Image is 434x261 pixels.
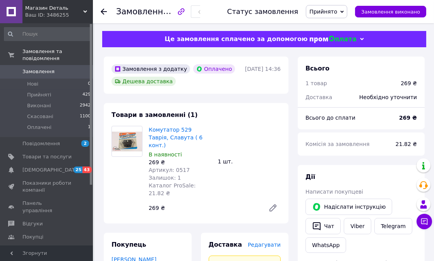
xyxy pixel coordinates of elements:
[209,241,242,248] span: Доставка
[305,80,327,86] span: 1 товар
[22,180,72,194] span: Показники роботи компанії
[112,77,176,86] div: Дешева доставка
[165,35,307,43] span: Це замовлення сплачено за допомогою
[355,6,426,17] button: Замовлення виконано
[22,167,80,173] span: [DEMOGRAPHIC_DATA]
[22,220,43,227] span: Відгуки
[88,81,91,88] span: 0
[149,167,190,173] span: Артикул: 0517
[310,36,356,43] img: evopay logo
[305,199,392,215] button: Надіслати інструкцію
[27,81,38,88] span: Нові
[80,102,91,109] span: 2942
[305,115,355,121] span: Всього до сплати
[82,167,91,173] span: 43
[215,156,284,167] div: 1 шт.
[305,173,315,180] span: Дії
[4,27,91,41] input: Пошук
[305,141,370,147] span: Комісія за замовлення
[374,218,412,234] a: Telegram
[265,200,281,216] a: Редагувати
[116,7,168,16] span: Замовлення
[361,9,420,15] span: Замовлення виконано
[344,218,371,234] a: Viber
[74,167,82,173] span: 25
[149,182,196,196] span: Каталог ProSale: 21.82 ₴
[305,189,363,195] span: Написати покупцеві
[27,113,53,120] span: Скасовані
[22,68,55,75] span: Замовлення
[401,79,417,87] div: 269 ₴
[22,200,72,214] span: Панель управління
[112,111,198,118] span: Товари в замовленні (1)
[22,140,60,147] span: Повідомлення
[149,175,181,181] span: Залишок: 1
[149,151,182,158] span: В наявності
[82,91,91,98] span: 429
[245,66,281,72] time: [DATE] 14:36
[355,89,422,106] div: Необхідно уточнити
[27,124,51,131] span: Оплачені
[112,64,190,74] div: Замовлення з додатку
[81,140,89,147] span: 2
[305,237,346,253] a: WhatsApp
[112,241,146,248] span: Покупець
[80,113,91,120] span: 1100
[88,124,91,131] span: 1
[417,214,432,229] button: Чат з покупцем
[193,64,235,74] div: Оплачено
[27,91,51,98] span: Прийняті
[305,94,332,100] span: Доставка
[22,153,72,160] span: Товари та послуги
[112,132,142,151] img: Комутатор 529 Таврія, Славута ( 6 конт.)
[149,158,212,166] div: 269 ₴
[27,102,51,109] span: Виконані
[101,8,107,15] div: Повернутися назад
[22,48,93,62] span: Замовлення та повідомлення
[25,12,93,19] div: Ваш ID: 3486255
[396,141,417,147] span: 21.82 ₴
[248,242,281,248] span: Редагувати
[305,65,329,72] span: Всього
[227,8,298,15] div: Статус замовлення
[146,203,262,213] div: 269 ₴
[22,234,43,240] span: Покупці
[25,5,83,12] span: Магазин Dеталь
[149,127,202,148] a: Комутатор 529 Таврія, Славута ( 6 конт.)
[399,115,417,121] b: 269 ₴
[305,218,341,234] button: Чат
[309,9,337,15] span: Прийнято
